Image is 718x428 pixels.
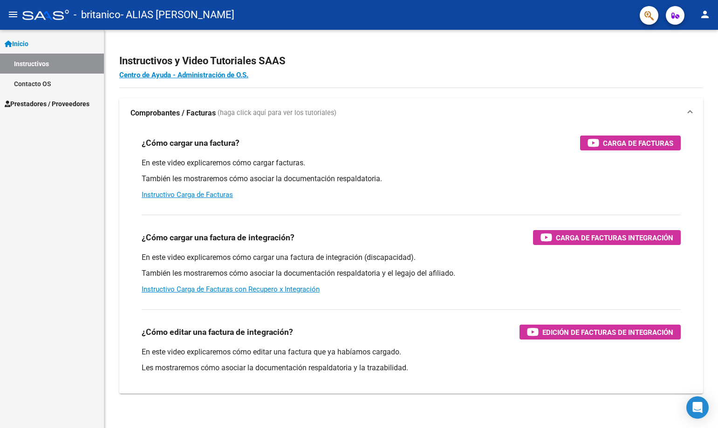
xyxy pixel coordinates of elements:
span: Inicio [5,39,28,49]
span: (haga click aquí para ver los tutoriales) [218,108,336,118]
a: Centro de Ayuda - Administración de O.S. [119,71,248,79]
mat-expansion-panel-header: Comprobantes / Facturas (haga click aquí para ver los tutoriales) [119,98,703,128]
h3: ¿Cómo cargar una factura de integración? [142,231,294,244]
span: Edición de Facturas de integración [542,326,673,338]
div: Comprobantes / Facturas (haga click aquí para ver los tutoriales) [119,128,703,394]
span: Carga de Facturas [603,137,673,149]
p: En este video explicaremos cómo editar una factura que ya habíamos cargado. [142,347,681,357]
mat-icon: person [699,9,711,20]
strong: Comprobantes / Facturas [130,108,216,118]
h2: Instructivos y Video Tutoriales SAAS [119,52,703,70]
span: - britanico [74,5,121,25]
h3: ¿Cómo cargar una factura? [142,136,239,149]
a: Instructivo Carga de Facturas con Recupero x Integración [142,285,320,293]
span: Carga de Facturas Integración [556,232,673,244]
button: Carga de Facturas [580,136,681,150]
h3: ¿Cómo editar una factura de integración? [142,326,293,339]
button: Edición de Facturas de integración [520,325,681,340]
p: Les mostraremos cómo asociar la documentación respaldatoria y la trazabilidad. [142,363,681,373]
mat-icon: menu [7,9,19,20]
span: Prestadores / Proveedores [5,99,89,109]
p: En este video explicaremos cómo cargar facturas. [142,158,681,168]
button: Carga de Facturas Integración [533,230,681,245]
p: También les mostraremos cómo asociar la documentación respaldatoria. [142,174,681,184]
div: Open Intercom Messenger [686,396,709,419]
span: - ALIAS [PERSON_NAME] [121,5,234,25]
p: También les mostraremos cómo asociar la documentación respaldatoria y el legajo del afiliado. [142,268,681,279]
p: En este video explicaremos cómo cargar una factura de integración (discapacidad). [142,252,681,263]
a: Instructivo Carga de Facturas [142,190,233,199]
